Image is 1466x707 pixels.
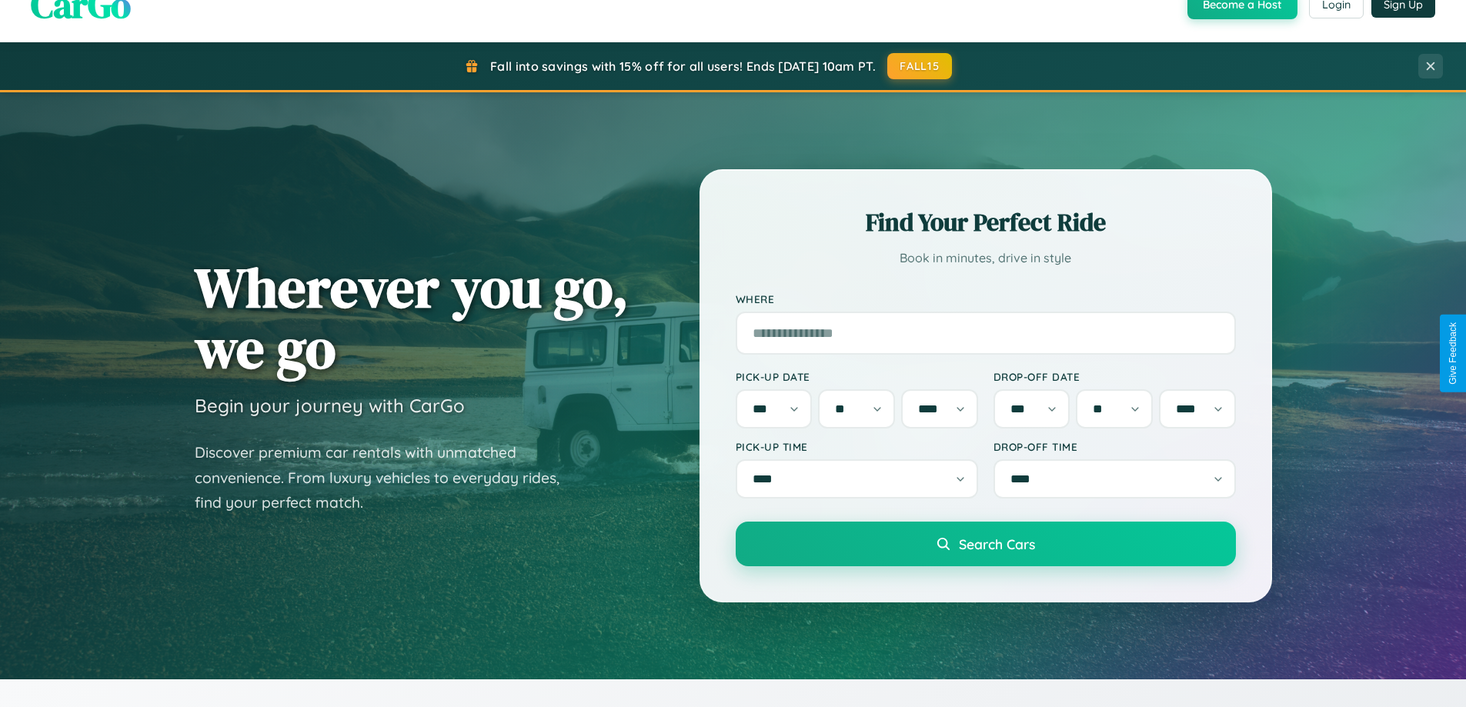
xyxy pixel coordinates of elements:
label: Drop-off Time [993,440,1236,453]
button: FALL15 [887,53,952,79]
label: Drop-off Date [993,370,1236,383]
div: Give Feedback [1448,322,1458,385]
h3: Begin your journey with CarGo [195,394,465,417]
p: Discover premium car rentals with unmatched convenience. From luxury vehicles to everyday rides, ... [195,440,579,515]
span: Fall into savings with 15% off for all users! Ends [DATE] 10am PT. [490,58,876,74]
label: Pick-up Date [736,370,978,383]
span: Search Cars [959,535,1035,552]
label: Pick-up Time [736,440,978,453]
button: Search Cars [736,522,1236,566]
p: Book in minutes, drive in style [736,247,1236,269]
h2: Find Your Perfect Ride [736,205,1236,239]
h1: Wherever you go, we go [195,257,629,379]
iframe: Intercom live chat [15,655,52,692]
label: Where [736,292,1236,305]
